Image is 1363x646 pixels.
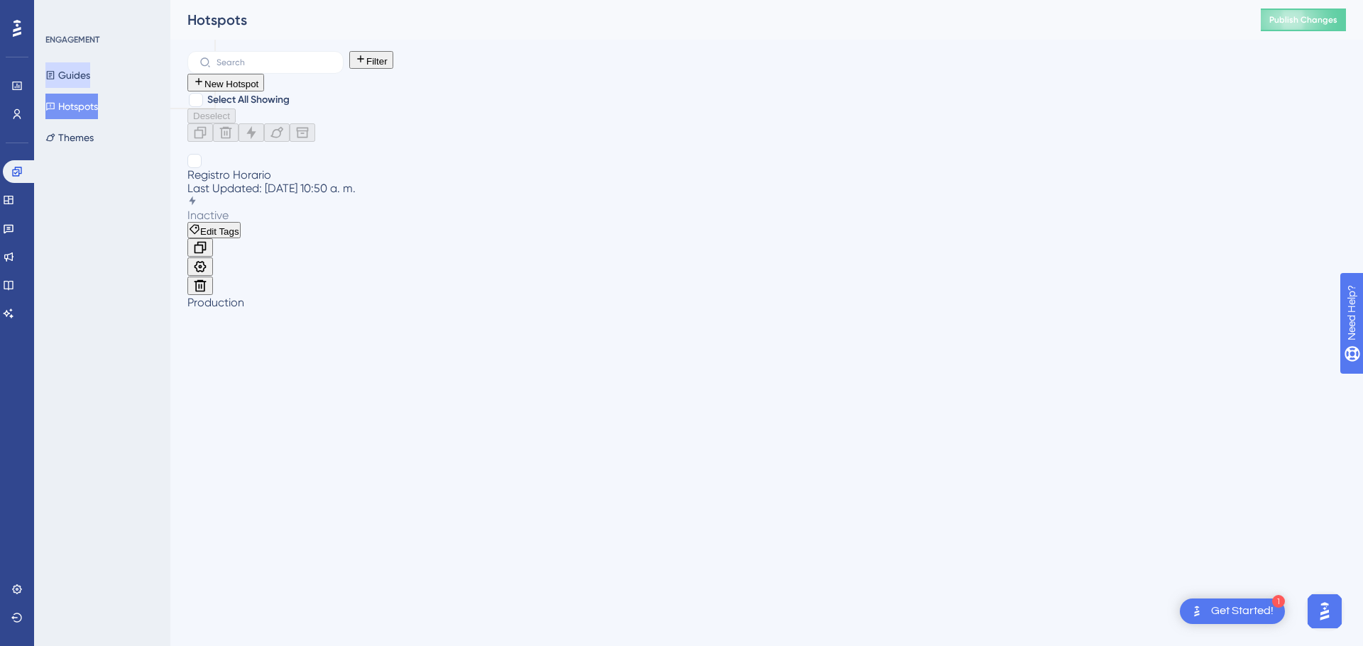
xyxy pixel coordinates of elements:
[33,4,89,21] span: Need Help?
[187,296,1346,309] div: Production
[366,56,388,67] span: Filter
[187,168,271,182] span: Registro Horario
[187,182,1346,195] div: Last Updated: [DATE] 10:50 a. m.
[187,74,264,91] button: New Hotspot
[204,79,258,89] span: New Hotspot
[187,10,1225,30] div: Hotspots
[217,57,332,67] input: Search
[1211,603,1274,619] div: Get Started!
[187,108,236,123] button: Deselect
[1180,598,1285,624] div: Open Get Started! checklist, remaining modules: 1
[1261,9,1346,31] button: Publish Changes
[349,51,393,69] button: Filter
[187,222,241,238] button: Edit Tags
[45,94,98,119] button: Hotspots
[45,62,90,88] button: Guides
[193,111,230,121] span: Deselect
[1269,14,1337,26] span: Publish Changes
[1188,603,1205,620] img: launcher-image-alternative-text
[187,208,229,222] span: Inactive
[45,34,99,45] div: ENGAGEMENT
[1303,590,1346,633] iframe: UserGuiding AI Assistant Launcher
[45,125,94,150] button: Themes
[200,226,239,237] span: Edit Tags
[1272,595,1285,608] div: 1
[207,91,290,108] span: Select All Showing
